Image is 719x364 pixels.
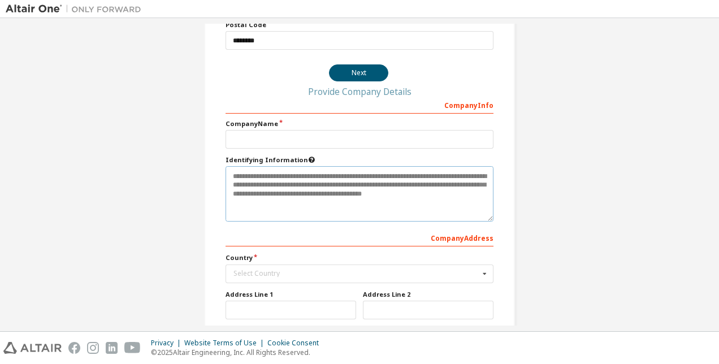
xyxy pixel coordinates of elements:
label: Postal Code [226,20,493,29]
button: Next [329,64,388,81]
img: linkedin.svg [106,342,118,354]
img: youtube.svg [124,342,141,354]
div: Cookie Consent [267,339,326,348]
div: Company Info [226,96,493,114]
div: Website Terms of Use [184,339,267,348]
div: Company Address [226,228,493,246]
p: © 2025 Altair Engineering, Inc. All Rights Reserved. [151,348,326,357]
label: Please provide any information that will help our support team identify your company. Email and n... [226,155,493,164]
div: Select Country [233,270,479,277]
label: Address Line 2 [363,290,493,299]
label: Address Line 1 [226,290,356,299]
img: facebook.svg [68,342,80,354]
img: instagram.svg [87,342,99,354]
div: Privacy [151,339,184,348]
img: altair_logo.svg [3,342,62,354]
img: Altair One [6,3,147,15]
div: Provide Company Details [226,88,493,95]
label: Country [226,253,493,262]
label: Company Name [226,119,493,128]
